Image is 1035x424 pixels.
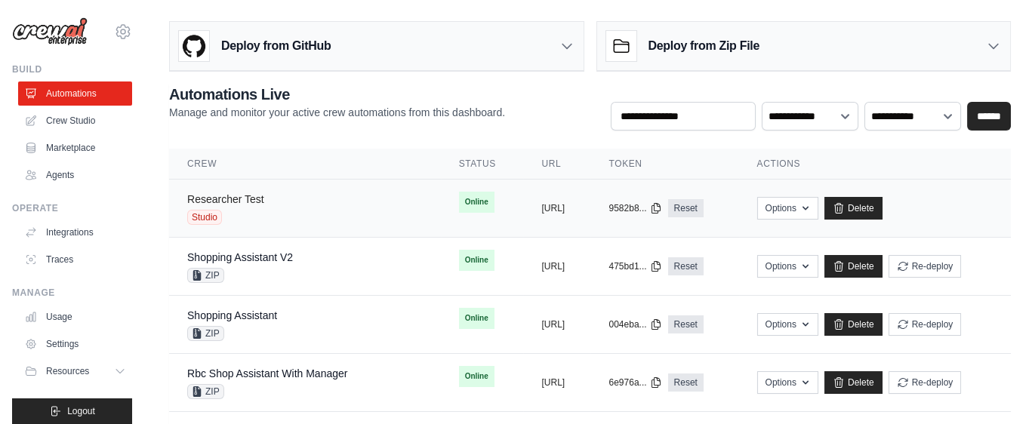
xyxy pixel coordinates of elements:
h2: Automations Live [169,84,505,105]
a: Delete [824,371,883,394]
a: Reset [668,199,704,217]
span: Online [459,192,494,213]
div: Manage [12,287,132,299]
button: 6e976a... [608,376,661,389]
a: Agents [18,163,132,187]
div: Build [12,63,132,75]
a: Automations [18,81,132,106]
h3: Deploy from GitHub [221,37,331,55]
button: 9582b8... [608,202,661,214]
a: Reset [668,257,704,275]
span: Logout [67,405,95,417]
a: Crew Studio [18,109,132,133]
button: Options [757,197,818,220]
span: Resources [46,365,89,377]
a: Shopping Assistant [187,309,277,321]
button: Re-deploy [889,371,962,394]
a: Researcher Test [187,193,264,205]
button: Resources [18,359,132,383]
button: 004eba... [608,318,661,330]
th: Actions [739,149,1011,180]
span: ZIP [187,384,224,399]
img: GitHub Logo [179,31,209,61]
th: URL [523,149,590,180]
a: Delete [824,197,883,220]
p: Manage and monitor your active crew automations from this dashboard. [169,105,505,120]
button: 475bd1... [608,260,661,272]
a: Traces [18,247,132,272]
h3: Deploy from Zip File [648,37,759,55]
a: Marketplace [18,136,132,160]
div: Operate [12,202,132,214]
span: Online [459,308,494,329]
span: ZIP [187,268,224,283]
span: Online [459,366,494,387]
span: Studio [187,210,222,225]
button: Options [757,313,818,336]
button: Logout [12,398,132,424]
a: Reset [668,315,704,333]
a: Integrations [18,220,132,244]
button: Options [757,255,818,278]
span: ZIP [187,326,224,341]
a: Delete [824,313,883,336]
a: Rbc Shop Assistant With Manager [187,367,347,379]
a: Shopping Assistant V2 [187,251,293,263]
th: Status [441,149,524,180]
button: Re-deploy [889,255,962,278]
th: Crew [169,149,441,180]
img: Logo [12,17,88,46]
a: Reset [668,373,704,392]
span: Online [459,250,494,271]
iframe: Chat Widget [960,352,1035,424]
a: Settings [18,332,132,356]
th: Token [590,149,738,180]
a: Usage [18,305,132,329]
button: Options [757,371,818,394]
a: Delete [824,255,883,278]
button: Re-deploy [889,313,962,336]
